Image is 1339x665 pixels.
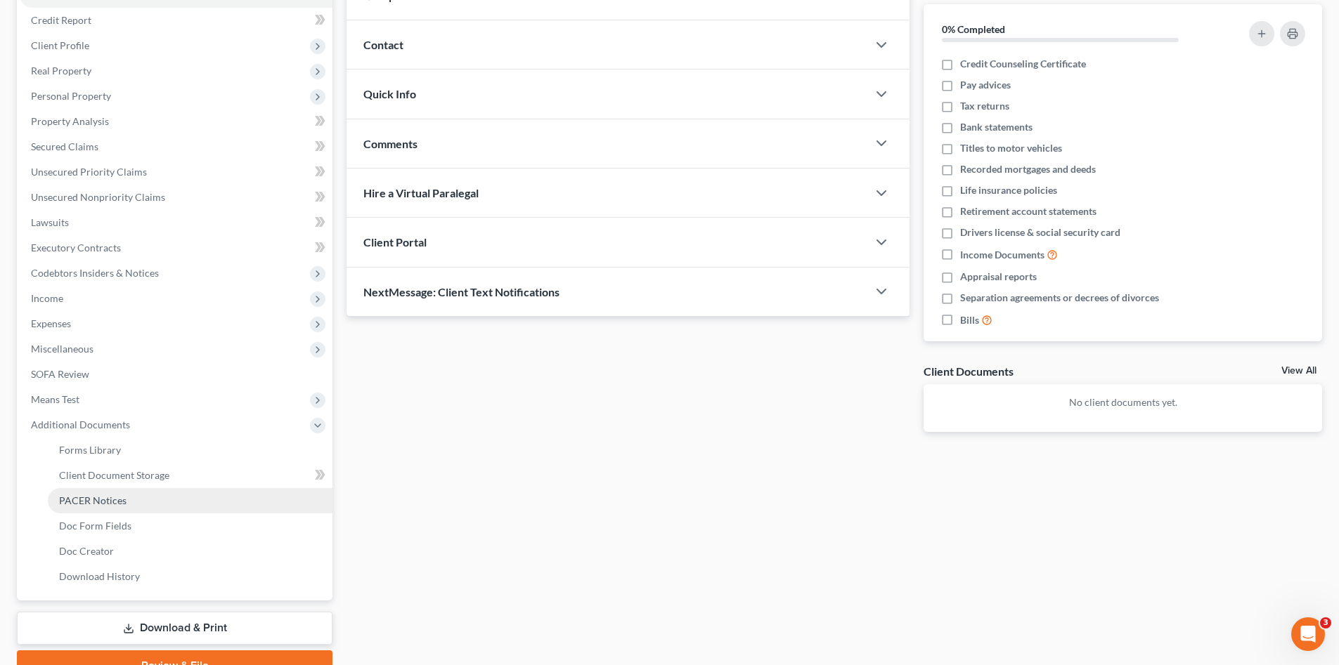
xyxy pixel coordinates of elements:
[363,38,403,51] span: Contact
[31,343,93,355] span: Miscellaneous
[20,109,332,134] a: Property Analysis
[20,362,332,387] a: SOFA Review
[363,137,418,150] span: Comments
[31,267,159,279] span: Codebtors Insiders & Notices
[20,235,332,261] a: Executory Contracts
[31,39,89,51] span: Client Profile
[31,65,91,77] span: Real Property
[48,513,332,539] a: Doc Form Fields
[48,437,332,463] a: Forms Library
[31,191,165,203] span: Unsecured Nonpriority Claims
[48,463,332,488] a: Client Document Storage
[17,612,332,645] a: Download & Print
[31,140,98,152] span: Secured Claims
[31,242,121,254] span: Executory Contracts
[31,216,69,228] span: Lawsuits
[942,23,1005,35] strong: 0% Completed
[48,539,332,564] a: Doc Creator
[20,185,332,210] a: Unsecured Nonpriority Claims
[960,248,1044,262] span: Income Documents
[935,395,1311,409] p: No client documents yet.
[960,183,1057,197] span: Life insurance policies
[960,270,1037,284] span: Appraisal reports
[960,162,1096,176] span: Recorded mortgages and deeds
[31,115,109,127] span: Property Analysis
[59,444,121,456] span: Forms Library
[960,99,1009,113] span: Tax returns
[31,393,79,405] span: Means Test
[20,159,332,185] a: Unsecured Priority Claims
[31,419,130,430] span: Additional Documents
[960,313,979,327] span: Bills
[960,291,1159,305] span: Separation agreements or decrees of divorces
[924,364,1014,378] div: Client Documents
[59,469,169,481] span: Client Document Storage
[960,225,1120,239] span: Drivers license & social security card
[59,570,140,582] span: Download History
[1320,617,1331,628] span: 3
[960,204,1097,218] span: Retirement account statements
[1291,617,1325,651] iframe: Intercom live chat
[960,120,1033,134] span: Bank statements
[363,235,427,249] span: Client Portal
[31,292,63,304] span: Income
[363,87,416,100] span: Quick Info
[31,368,89,380] span: SOFA Review
[20,210,332,235] a: Lawsuits
[59,520,131,532] span: Doc Form Fields
[59,545,114,557] span: Doc Creator
[48,488,332,513] a: PACER Notices
[31,90,111,102] span: Personal Property
[960,57,1086,71] span: Credit Counseling Certificate
[31,317,71,329] span: Expenses
[960,141,1062,155] span: Titles to motor vehicles
[31,14,91,26] span: Credit Report
[363,186,479,199] span: Hire a Virtual Paralegal
[363,285,559,298] span: NextMessage: Client Text Notifications
[20,8,332,33] a: Credit Report
[20,134,332,159] a: Secured Claims
[31,166,147,178] span: Unsecured Priority Claims
[48,564,332,589] a: Download History
[1281,366,1317,376] a: View All
[960,78,1011,92] span: Pay advices
[59,494,127,506] span: PACER Notices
